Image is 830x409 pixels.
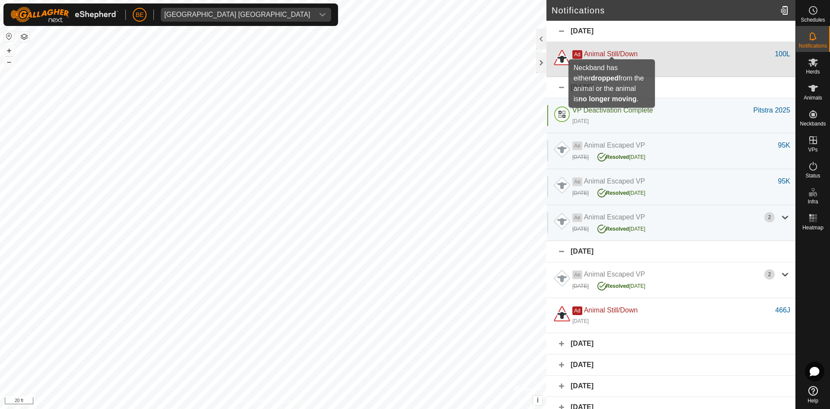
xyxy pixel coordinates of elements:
span: Animal Escaped VP [584,177,645,185]
button: Map Layers [19,32,29,42]
span: Heatmap [802,225,824,230]
span: VPs [808,147,817,152]
div: [DATE] [597,280,645,290]
span: Animal Still/Down [584,50,638,58]
div: dropdown trigger [314,8,331,22]
a: Help [796,383,830,407]
span: Status [805,173,820,178]
div: [DATE] [546,333,795,354]
span: Resolved [606,226,629,232]
div: [DATE] [546,21,795,42]
span: Olds College Alberta [161,8,314,22]
span: Animal Still/Down [584,306,638,314]
span: Infra [808,199,818,204]
div: [DATE] [572,117,589,125]
div: [DATE] [597,151,645,161]
div: [DATE] [572,61,589,69]
div: Pitstra 2025 [753,105,790,116]
span: i [537,396,539,404]
span: Ae [572,177,582,186]
span: Ad [572,306,582,315]
h2: Notifications [552,5,777,16]
div: [DATE] [572,189,589,197]
span: Animals [804,95,822,100]
span: Resolved [606,190,629,196]
span: Animal Escaped VP [584,142,645,149]
div: 2 [764,212,775,222]
span: Herds [806,69,820,74]
a: Privacy Policy [239,398,271,406]
div: [DATE] [546,241,795,262]
div: [DATE] [597,187,645,197]
span: Ae [572,142,582,150]
div: [DATE] [546,77,795,98]
div: 466J [775,305,790,316]
span: Ad [572,50,582,59]
span: VP Deactivation Complete [572,106,653,114]
div: 95K [778,176,790,187]
span: Animal Escaped VP [584,271,645,278]
div: 2 [764,269,775,280]
span: Resolved [606,154,629,160]
div: [DATE] [572,225,589,233]
div: [DATE] [572,317,589,325]
button: Reset Map [4,31,14,42]
button: + [4,45,14,56]
span: BE [136,10,144,19]
div: [DATE] [546,354,795,376]
span: Neckbands [800,121,826,126]
span: Notifications [799,43,827,48]
span: Help [808,398,818,403]
div: 100L [775,49,790,59]
button: – [4,57,14,67]
span: Ae [572,213,582,222]
span: Schedules [801,17,825,23]
button: i [533,396,543,405]
div: 95K [778,140,790,151]
span: Ae [572,271,582,279]
div: [DATE] [572,282,589,290]
img: Gallagher Logo [10,7,118,23]
span: Resolved [606,283,629,289]
span: Animal Escaped VP [584,213,645,221]
div: [DATE] [546,376,795,397]
a: Contact Us [282,398,307,406]
div: [GEOGRAPHIC_DATA] [GEOGRAPHIC_DATA] [164,11,310,18]
div: [DATE] [572,153,589,161]
div: [DATE] [597,222,645,233]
